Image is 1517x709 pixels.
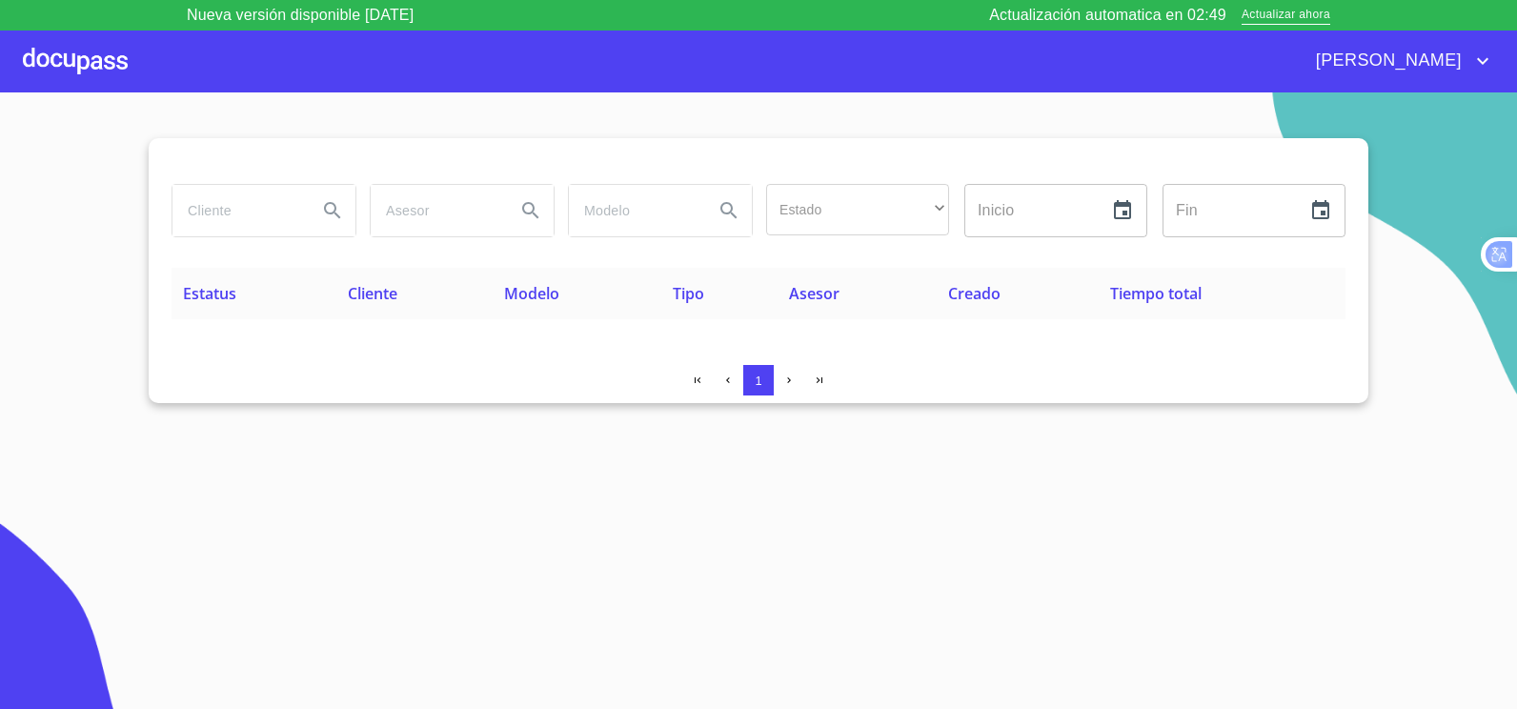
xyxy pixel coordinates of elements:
div: ​ [766,184,949,235]
input: search [569,185,698,236]
span: Creado [948,283,1001,304]
button: Search [310,188,355,233]
p: Nueva versión disponible [DATE] [187,4,414,27]
span: Tiempo total [1110,283,1202,304]
span: Estatus [183,283,236,304]
input: search [172,185,302,236]
button: 1 [743,365,774,395]
span: Asesor [789,283,839,304]
button: Search [508,188,554,233]
span: 1 [755,374,761,388]
p: Actualización automatica en 02:49 [989,4,1226,27]
span: Tipo [673,283,704,304]
span: Modelo [504,283,559,304]
button: account of current user [1302,46,1494,76]
button: Search [706,188,752,233]
span: Cliente [348,283,397,304]
span: [PERSON_NAME] [1302,46,1471,76]
span: Actualizar ahora [1242,6,1330,26]
input: search [371,185,500,236]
